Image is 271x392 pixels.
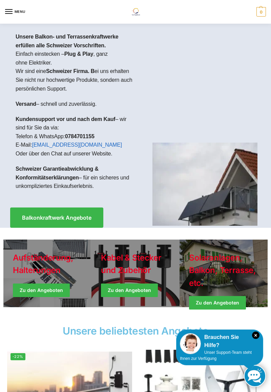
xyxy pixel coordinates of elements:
a: Holiday Style [91,240,180,307]
i: Schließen [252,332,259,339]
a: Holiday Style [3,240,91,307]
span: Unser Support-Team steht Ihnen zur Verfügung [180,350,252,361]
div: Brauchen Sie Hilfe? [180,333,259,349]
strong: Plug & Play [64,51,93,57]
h2: Unsere beliebtesten Angebote [3,326,268,336]
strong: Schweizer Firma. B [46,68,95,74]
button: Menu [5,7,25,17]
strong: Schweizer Garantieabwicklung & Konformitätserklärungen [16,166,99,180]
span: Balkonkraftwerk Angebote [22,215,91,220]
a: [EMAIL_ADDRESS][DOMAIN_NAME] [32,142,122,148]
div: Einfach einstecken – , ganz ohne Elektriker. [10,27,139,202]
img: Home 1 [152,143,257,226]
strong: Kundensupport vor und nach dem Kauf [16,116,115,122]
strong: 0784701155 [65,133,95,139]
a: Balkonkraftwerk Angebote [10,207,103,228]
strong: Versand [16,101,36,107]
a: Winter Jackets [180,240,268,307]
p: Wir sind eine ei uns erhalten Sie nicht nur hochwertige Produkte, sondern auch persönlichen Support. [16,67,133,93]
p: – wir sind für Sie da via: Telefon & WhatsApp: E-Mail: Oder über den Chat auf unserer Website. [16,115,133,158]
strong: Unsere Balkon- und Terrassenkraftwerke erfüllen alle Schweizer Vorschriften. [16,34,118,48]
span: 0 [256,7,266,17]
img: Solaranlagen, Speicheranlagen und Energiesparprodukte [127,8,143,16]
nav: Cart contents [255,7,266,17]
img: Customer service [180,333,201,354]
a: 0 [255,7,266,17]
p: – für ein sicheres und unkompliziertes Einkaufserlebnis. [16,165,133,191]
p: – schnell und zuverlässig. [16,100,133,108]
